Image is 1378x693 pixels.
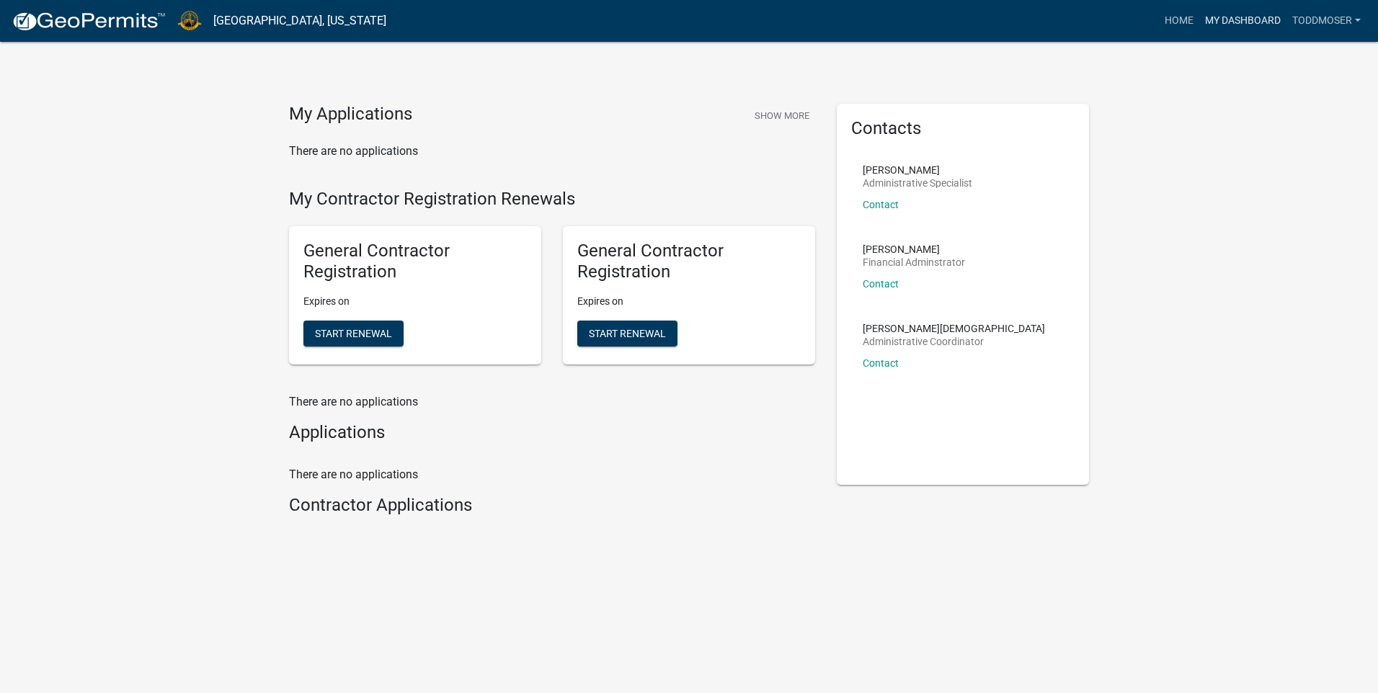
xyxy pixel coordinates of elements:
button: Start Renewal [577,321,677,346]
p: There are no applications [289,393,815,411]
button: Start Renewal [303,321,404,346]
wm-workflow-list-section: Contractor Applications [289,495,815,522]
p: [PERSON_NAME] [863,165,972,175]
p: Expires on [303,294,527,309]
a: Contact [863,357,899,369]
a: [GEOGRAPHIC_DATA], [US_STATE] [213,9,386,33]
p: There are no applications [289,466,815,483]
a: ToddMoser [1286,7,1366,35]
p: Administrative Specialist [863,178,972,188]
a: Contact [863,278,899,290]
p: Administrative Coordinator [863,336,1045,346]
p: There are no applications [289,143,815,160]
h4: Applications [289,422,815,443]
a: Home [1159,7,1199,35]
button: Show More [749,104,815,128]
p: Financial Adminstrator [863,257,965,267]
p: Expires on [577,294,801,309]
span: Start Renewal [315,327,392,339]
p: [PERSON_NAME] [863,244,965,254]
h5: General Contractor Registration [577,241,801,282]
img: La Porte County, Indiana [177,11,202,30]
h5: General Contractor Registration [303,241,527,282]
p: [PERSON_NAME][DEMOGRAPHIC_DATA] [863,323,1045,334]
h4: My Contractor Registration Renewals [289,189,815,210]
h4: Contractor Applications [289,495,815,516]
wm-workflow-list-section: Applications [289,422,815,449]
a: Contact [863,199,899,210]
h5: Contacts [851,118,1075,139]
span: Start Renewal [589,327,666,339]
a: My Dashboard [1199,7,1286,35]
wm-registration-list-section: My Contractor Registration Renewals [289,189,815,376]
h4: My Applications [289,104,412,125]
